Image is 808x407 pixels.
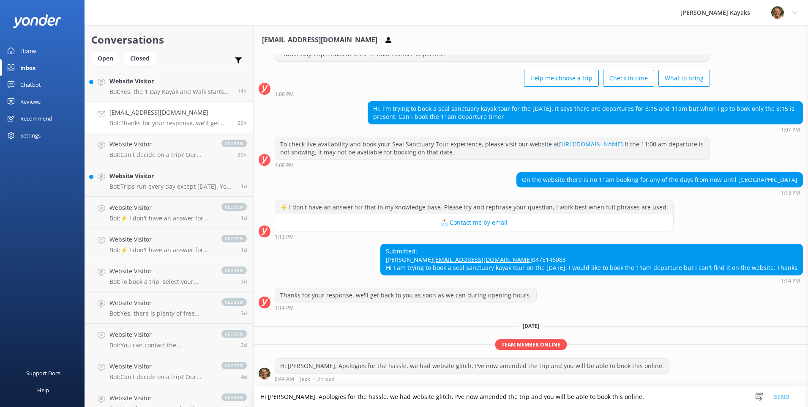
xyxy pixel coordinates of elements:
[221,298,247,306] span: closed
[124,53,160,63] a: Closed
[221,235,247,242] span: closed
[300,377,310,382] span: Jack
[262,35,377,46] h3: [EMAIL_ADDRESS][DOMAIN_NAME]
[109,362,213,371] h4: Website Visitor
[221,393,247,401] span: closed
[20,93,41,110] div: Reviews
[109,246,213,254] p: Bot: ⚡ I don't have an answer for that in my knowledge base. Please try and rephrase your questio...
[109,108,231,117] h4: [EMAIL_ADDRESS][DOMAIN_NAME]
[109,393,213,403] h4: Website Visitor
[380,278,803,283] div: Oct 02 2025 01:14pm (UTC +13:00) Pacific/Auckland
[781,127,800,132] strong: 1:07 PM
[85,292,253,324] a: Website VisitorBot:Yes, there is plenty of free parking available at our base, including space fo...
[237,119,247,126] span: Oct 02 2025 01:14pm (UTC +13:00) Pacific/Auckland
[109,203,213,212] h4: Website Visitor
[221,203,247,211] span: closed
[13,14,61,28] img: yonder-white-logo.png
[85,70,253,102] a: Website VisitorBot:Yes, the 1 Day Kayak and Walk starts and finishes at [GEOGRAPHIC_DATA].14h
[781,190,800,195] strong: 1:13 PM
[85,197,253,228] a: Website VisitorBot:⚡ I don't have an answer for that in my knowledge base. Please try and rephras...
[275,288,536,302] div: Thanks for your response, we'll get back to you as soon as we can during opening hours.
[237,88,247,95] span: Oct 02 2025 07:19pm (UTC +13:00) Pacific/Auckland
[85,228,253,260] a: Website VisitorBot:⚡ I don't have an answer for that in my knowledge base. Please try and rephras...
[495,339,567,350] span: Team member online
[275,234,294,239] strong: 1:13 PM
[275,377,294,382] strong: 9:44 AM
[109,151,213,159] p: Bot: Can't decide on a trip? Our interactive quiz can help recommend a great trip to take! Just c...
[124,52,156,65] div: Closed
[85,324,253,355] a: Website VisitorBot:You can contact the [PERSON_NAME] Kayaks team by calling [PHONE_NUMBER] or ema...
[20,110,52,127] div: Recommend
[275,200,673,214] div: ⚡ I don't have an answer for that in my knowledge base. Please try and rephrase your question, I ...
[91,52,120,65] div: Open
[20,127,41,144] div: Settings
[275,359,669,373] div: Hi [PERSON_NAME], Apologies for the hassle, we had website glitch, I've now amended the trip and ...
[85,355,253,387] a: Website VisitorBot:Can't decide on a trip? Our interactive quiz can help recommend a great trip t...
[241,310,247,317] span: Sep 29 2025 10:48pm (UTC +13:00) Pacific/Auckland
[241,278,247,285] span: Oct 01 2025 07:05am (UTC +13:00) Pacific/Auckland
[275,162,710,168] div: Oct 02 2025 01:08pm (UTC +13:00) Pacific/Auckland
[20,76,41,93] div: Chatbot
[109,310,213,317] p: Bot: Yes, there is plenty of free parking available at our base, including space for campervans. ...
[275,137,710,159] div: To check live availability and book your Seal Sanctuary Tour experience, please visit our website...
[241,214,247,222] span: Oct 01 2025 03:50pm (UTC +13:00) Pacific/Auckland
[109,278,213,286] p: Bot: To book a trip, select your desired tour from the options available on our website. Each tri...
[109,235,213,244] h4: Website Visitor
[524,70,599,87] button: Help me choose a trip
[517,173,803,187] div: On the website there is no 11am booking for any of the days from now until [GEOGRAPHIC_DATA]
[91,53,124,63] a: Open
[221,362,247,369] span: closed
[37,382,49,399] div: Help
[109,88,231,96] p: Bot: Yes, the 1 Day Kayak and Walk starts and finishes at [GEOGRAPHIC_DATA].
[85,165,253,197] a: Website VisitorBot:Trips run every day except [DATE]. You can check live availability and specifi...
[433,256,532,264] a: [EMAIL_ADDRESS][DOMAIN_NAME]
[91,32,247,48] h2: Conversations
[109,119,231,127] p: Bot: Thanks for your response, we'll get back to you as soon as we can during opening hours.
[275,305,294,311] strong: 1:14 PM
[109,214,213,222] p: Bot: ⚡ I don't have an answer for that in my knowledge base. Please try and rephrase your questio...
[658,70,710,87] button: What to bring
[109,330,213,339] h4: Website Visitor
[26,365,60,382] div: Support Docs
[109,183,235,190] p: Bot: Trips run every day except [DATE]. You can check live availability and specific dates for ea...
[109,341,213,349] p: Bot: You can contact the [PERSON_NAME] Kayaks team by calling [PHONE_NUMBER] or emailing [EMAIL_A...
[109,298,213,308] h4: Website Visitor
[109,267,213,276] h4: Website Visitor
[516,190,803,195] div: Oct 02 2025 01:13pm (UTC +13:00) Pacific/Auckland
[381,244,803,275] div: Submitted: [PERSON_NAME] 0475146083 Hi I am trying to book a seal sanctuary kayak tour on the [DA...
[241,341,247,349] span: Sep 29 2025 02:13pm (UTC +13:00) Pacific/Auckland
[275,214,673,231] button: 📩 Contact me by email
[20,42,36,59] div: Home
[109,171,235,181] h4: Website Visitor
[368,102,803,124] div: Hi, i'm trying to book a seal sanctuary kayak tour for the [DATE]. It says there are departures f...
[275,91,710,97] div: Oct 02 2025 01:06pm (UTC +13:00) Pacific/Auckland
[275,305,537,311] div: Oct 02 2025 01:14pm (UTC +13:00) Pacific/Auckland
[518,322,544,330] span: [DATE]
[109,77,231,86] h4: Website Visitor
[221,140,247,147] span: closed
[237,151,247,158] span: Oct 02 2025 01:12pm (UTC +13:00) Pacific/Auckland
[85,260,253,292] a: Website VisitorBot:To book a trip, select your desired tour from the options available on our web...
[20,59,36,76] div: Inbox
[221,330,247,338] span: closed
[241,246,247,253] span: Oct 01 2025 03:25pm (UTC +13:00) Pacific/Auckland
[603,70,654,87] button: Check in time
[85,133,253,165] a: Website VisitorBot:Can't decide on a trip? Our interactive quiz can help recommend a great trip t...
[109,373,213,381] p: Bot: Can't decide on a trip? Our interactive quiz can help recommend a great trip to take! Just c...
[275,376,669,382] div: Oct 03 2025 09:44am (UTC +13:00) Pacific/Auckland
[241,183,247,190] span: Oct 02 2025 08:06am (UTC +13:00) Pacific/Auckland
[275,234,674,239] div: Oct 02 2025 01:13pm (UTC +13:00) Pacific/Auckland
[109,140,213,149] h4: Website Visitor
[275,163,294,168] strong: 1:08 PM
[275,92,294,97] strong: 1:06 PM
[221,267,247,274] span: closed
[781,278,800,283] strong: 1:14 PM
[771,6,784,19] img: 49-1662257987.jpg
[559,140,625,148] a: [URL][DOMAIN_NAME].
[368,126,803,132] div: Oct 02 2025 01:07pm (UTC +13:00) Pacific/Auckland
[313,377,334,382] span: • Unread
[241,373,247,380] span: Sep 28 2025 08:33pm (UTC +13:00) Pacific/Auckland
[85,102,253,133] a: [EMAIL_ADDRESS][DOMAIN_NAME]Bot:Thanks for your response, we'll get back to you as soon as we can...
